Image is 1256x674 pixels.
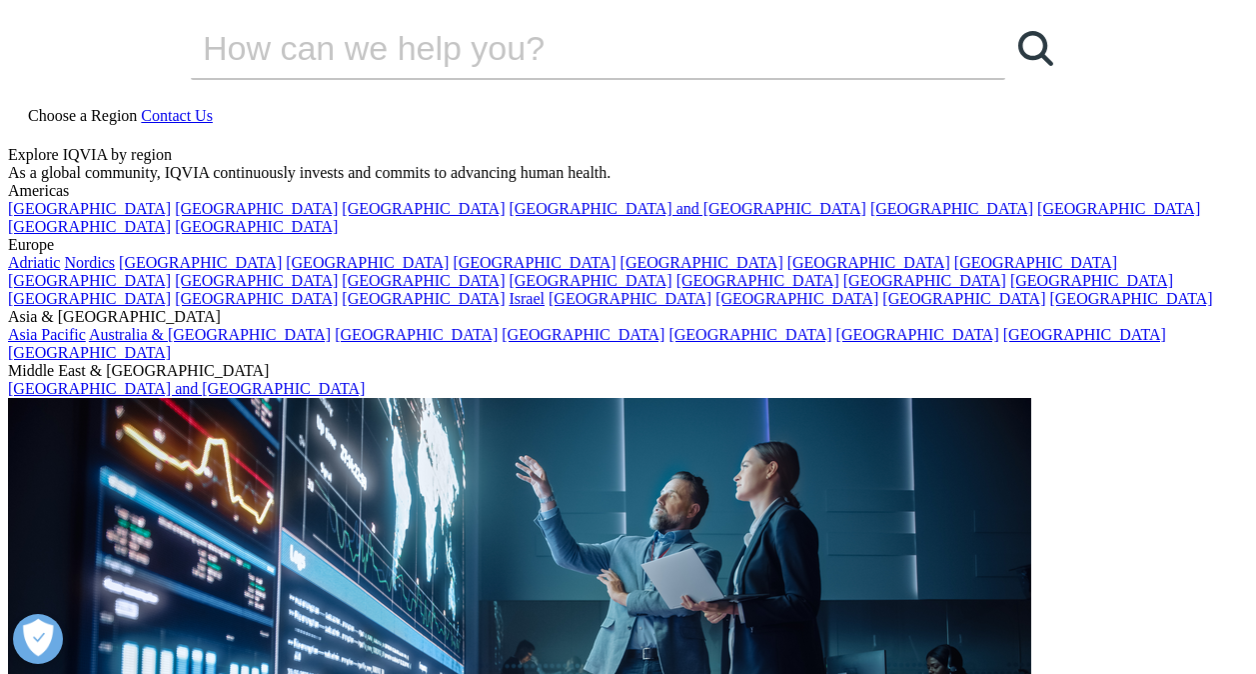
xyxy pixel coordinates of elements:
[836,326,999,343] a: [GEOGRAPHIC_DATA]
[175,200,338,217] a: [GEOGRAPHIC_DATA]
[676,272,839,289] a: [GEOGRAPHIC_DATA]
[286,254,449,271] a: [GEOGRAPHIC_DATA]
[8,326,86,343] a: Asia Pacific
[509,290,545,307] a: Israel
[8,308,1248,326] div: Asia & [GEOGRAPHIC_DATA]
[1049,290,1212,307] a: [GEOGRAPHIC_DATA]
[502,326,664,343] a: [GEOGRAPHIC_DATA]
[954,254,1117,271] a: [GEOGRAPHIC_DATA]
[8,344,171,361] a: [GEOGRAPHIC_DATA]
[342,200,505,217] a: [GEOGRAPHIC_DATA]
[509,272,671,289] a: [GEOGRAPHIC_DATA]
[13,614,63,664] button: Open Preferences
[119,254,282,271] a: [GEOGRAPHIC_DATA]
[621,254,783,271] a: [GEOGRAPHIC_DATA]
[175,290,338,307] a: [GEOGRAPHIC_DATA]
[175,272,338,289] a: [GEOGRAPHIC_DATA]
[715,290,878,307] a: [GEOGRAPHIC_DATA]
[8,236,1248,254] div: Europe
[870,200,1033,217] a: [GEOGRAPHIC_DATA]
[1003,326,1166,343] a: [GEOGRAPHIC_DATA]
[882,290,1045,307] a: [GEOGRAPHIC_DATA]
[89,326,331,343] a: Australia & [GEOGRAPHIC_DATA]
[8,290,171,307] a: [GEOGRAPHIC_DATA]
[335,326,498,343] a: [GEOGRAPHIC_DATA]
[64,254,115,271] a: Nordics
[8,164,1248,182] div: As a global community, IQVIA continuously invests and commits to advancing human health.
[8,362,1248,380] div: Middle East & [GEOGRAPHIC_DATA]
[549,290,711,307] a: [GEOGRAPHIC_DATA]
[8,254,60,271] a: Adriatic
[141,107,213,124] a: Contact Us
[342,290,505,307] a: [GEOGRAPHIC_DATA]
[843,272,1006,289] a: [GEOGRAPHIC_DATA]
[8,272,171,289] a: [GEOGRAPHIC_DATA]
[1005,18,1065,78] a: Search
[1010,272,1173,289] a: [GEOGRAPHIC_DATA]
[509,200,865,217] a: [GEOGRAPHIC_DATA] and [GEOGRAPHIC_DATA]
[8,380,365,397] a: [GEOGRAPHIC_DATA] and [GEOGRAPHIC_DATA]
[8,182,1248,200] div: Americas
[28,107,137,124] span: Choose a Region
[342,272,505,289] a: [GEOGRAPHIC_DATA]
[1037,200,1200,217] a: [GEOGRAPHIC_DATA]
[668,326,831,343] a: [GEOGRAPHIC_DATA]
[191,18,948,78] input: Search
[453,254,616,271] a: [GEOGRAPHIC_DATA]
[175,218,338,235] a: [GEOGRAPHIC_DATA]
[787,254,950,271] a: [GEOGRAPHIC_DATA]
[1018,31,1053,66] svg: Search
[8,218,171,235] a: [GEOGRAPHIC_DATA]
[8,146,1248,164] div: Explore IQVIA by region
[8,200,171,217] a: [GEOGRAPHIC_DATA]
